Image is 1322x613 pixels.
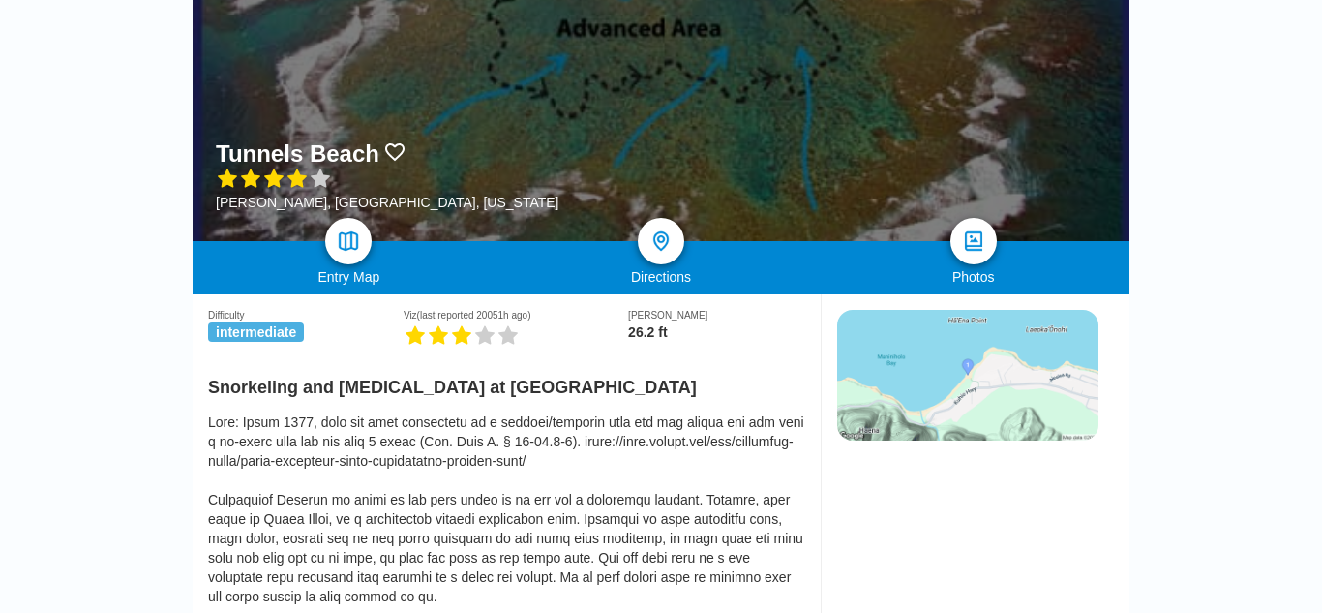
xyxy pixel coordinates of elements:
[628,310,805,321] div: [PERSON_NAME]
[962,230,985,253] img: photos
[216,140,379,168] h1: Tunnels Beach
[404,310,628,321] div: Viz (last reported 20051h ago)
[193,269,505,285] div: Entry Map
[208,366,805,398] h2: Snorkeling and [MEDICAL_DATA] at [GEOGRAPHIC_DATA]
[208,310,404,321] div: Difficulty
[337,230,360,253] img: map
[505,269,818,285] div: Directions
[208,322,304,342] span: intermediate
[628,324,805,340] div: 26.2 ft
[817,269,1129,285] div: Photos
[837,310,1098,441] img: staticmap
[325,218,372,264] a: map
[638,218,684,264] a: directions
[216,195,558,210] div: [PERSON_NAME], [GEOGRAPHIC_DATA], [US_STATE]
[649,230,673,253] img: directions
[950,218,997,264] a: photos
